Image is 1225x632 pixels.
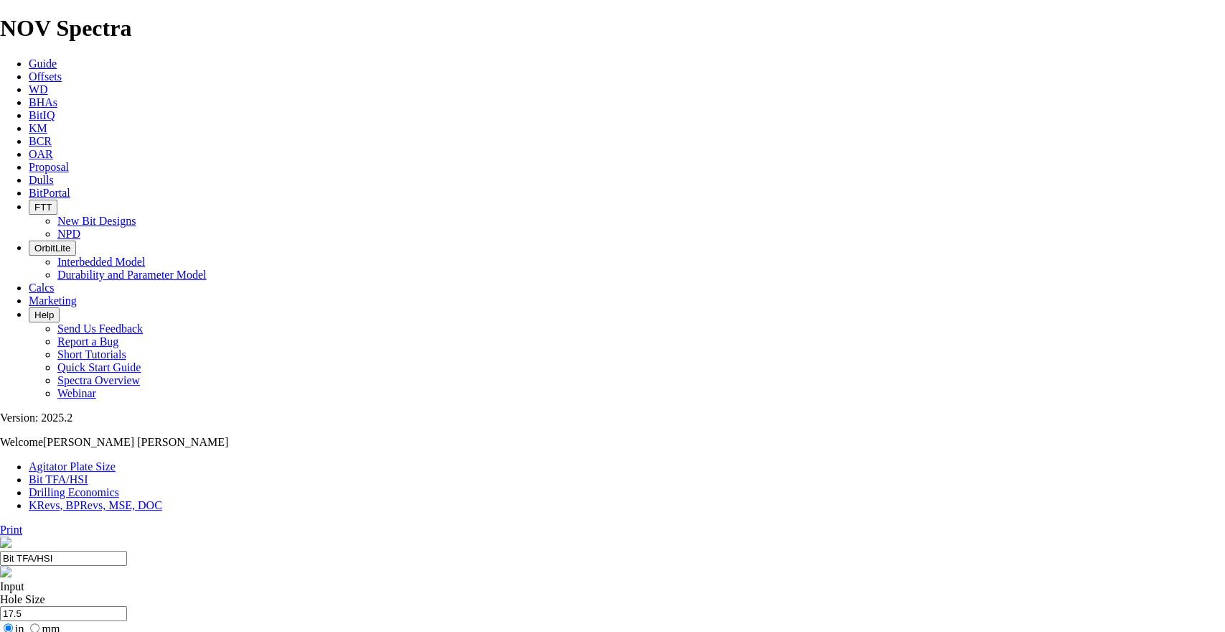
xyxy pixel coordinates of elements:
a: BCR [29,135,52,147]
a: Agitator Plate Size [29,460,116,473]
a: Bit TFA/HSI [29,473,88,485]
a: Marketing [29,294,77,307]
a: BitIQ [29,109,55,121]
button: OrbitLite [29,241,76,256]
a: Calcs [29,282,55,294]
a: NPD [57,228,80,240]
a: Dulls [29,174,54,186]
span: Help [34,310,54,320]
a: Durability and Parameter Model [57,269,207,281]
span: [PERSON_NAME] [PERSON_NAME] [43,436,228,448]
button: Help [29,307,60,322]
span: OrbitLite [34,243,70,254]
a: Report a Bug [57,335,118,348]
a: KRevs, BPRevs, MSE, DOC [29,499,162,511]
a: Quick Start Guide [57,361,141,373]
a: OAR [29,148,53,160]
a: Drilling Economics [29,486,119,498]
button: FTT [29,200,57,215]
a: Interbedded Model [57,256,145,268]
a: BHAs [29,96,57,108]
a: BitPortal [29,187,70,199]
a: Offsets [29,70,62,83]
a: New Bit Designs [57,215,136,227]
a: Guide [29,57,57,70]
span: FTT [34,202,52,213]
a: Send Us Feedback [57,322,143,335]
a: Proposal [29,161,69,173]
a: Spectra Overview [57,374,140,386]
a: WD [29,83,48,96]
a: Webinar [57,387,96,399]
a: KM [29,122,47,134]
a: Short Tutorials [57,348,126,361]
